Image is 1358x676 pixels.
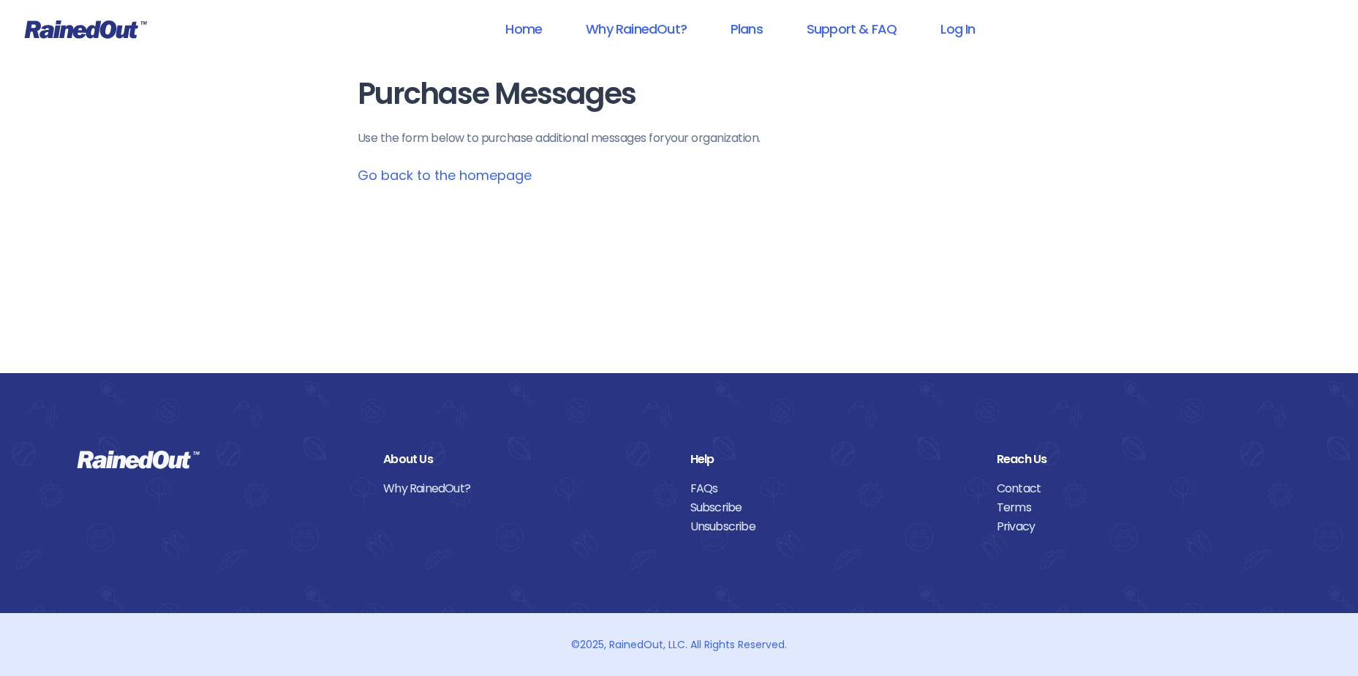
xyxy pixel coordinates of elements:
[358,78,1001,110] h1: Purchase Messages
[358,166,532,184] a: Go back to the homepage
[690,450,975,469] div: Help
[997,498,1281,517] a: Terms
[997,479,1281,498] a: Contact
[690,517,975,536] a: Unsubscribe
[788,12,916,45] a: Support & FAQ
[997,450,1281,469] div: Reach Us
[567,12,706,45] a: Why RainedOut?
[690,498,975,517] a: Subscribe
[383,450,668,469] div: About Us
[997,517,1281,536] a: Privacy
[486,12,561,45] a: Home
[383,479,668,498] a: Why RainedOut?
[358,129,1001,147] p: Use the form below to purchase additional messages for your organization .
[690,479,975,498] a: FAQs
[712,12,782,45] a: Plans
[921,12,994,45] a: Log In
